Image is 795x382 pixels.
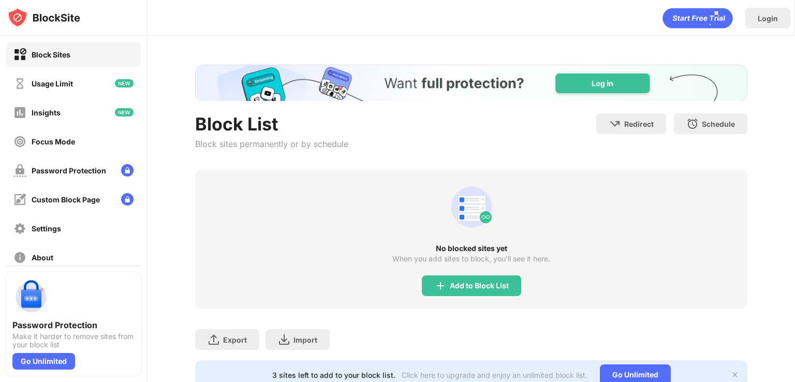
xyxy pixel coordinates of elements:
[447,182,496,232] div: animation
[450,282,509,290] div: Add to Block List
[195,65,747,101] iframe: Banner
[12,320,135,330] div: Password Protection
[702,120,735,128] div: Schedule
[12,278,50,316] img: push-password-protection.svg
[731,371,739,379] img: x-button.svg
[32,79,73,88] div: Usage Limit
[7,7,80,28] img: logo-blocksite.svg
[13,77,26,90] img: time-usage-off.svg
[32,50,70,59] div: Block Sites
[402,371,587,379] div: Click here to upgrade and enjoy an unlimited block list.
[12,332,135,349] div: Make it harder to remove sites from your block list
[121,193,134,205] img: lock-menu.svg
[13,222,26,235] img: settings-off.svg
[13,164,26,177] img: password-protection-off.svg
[223,335,247,344] div: Export
[12,353,75,370] div: Go Unlimited
[13,48,26,61] img: block-on.svg
[13,135,26,148] img: focus-off.svg
[195,113,348,135] div: Block List
[115,79,134,87] img: new-icon.svg
[32,137,75,146] div: Focus Mode
[392,255,550,263] div: When you add sites to block, you’ll see it here.
[32,108,61,117] div: Insights
[32,166,106,175] div: Password Protection
[272,371,395,379] div: 3 sites left to add to your block list.
[624,120,654,128] div: Redirect
[195,244,747,253] div: No blocked sites yet
[121,164,134,177] img: lock-menu.svg
[32,253,53,262] div: About
[758,14,778,23] div: Login
[13,251,26,264] img: about-off.svg
[32,224,61,233] div: Settings
[195,139,348,149] div: Block sites permanently or by schedule
[293,335,317,344] div: Import
[32,195,100,204] div: Custom Block Page
[662,8,733,28] div: animation
[115,108,134,116] img: new-icon.svg
[13,106,26,119] img: insights-off.svg
[13,193,26,206] img: customize-block-page-off.svg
